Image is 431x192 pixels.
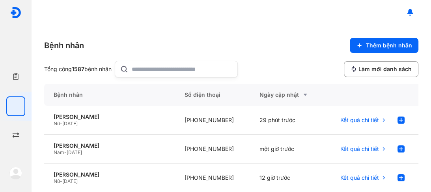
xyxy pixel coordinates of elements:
div: Bệnh nhân [44,40,84,51]
span: [DATE] [62,120,78,126]
span: - [64,149,67,155]
span: - [60,120,62,126]
img: logo [9,167,22,179]
div: 29 phút trước [250,106,325,135]
span: Làm mới danh sách [358,66,412,73]
div: Số điện thoại [175,84,250,106]
span: [DATE] [67,149,82,155]
span: - [60,178,62,184]
div: Tổng cộng bệnh nhân [44,66,112,73]
div: [PERSON_NAME] [54,142,166,149]
span: [DATE] [62,178,78,184]
span: Thêm bệnh nhân [366,42,412,49]
div: [PHONE_NUMBER] [175,106,250,135]
span: Kết quả chi tiết [340,174,379,181]
div: [PERSON_NAME] [54,113,166,120]
div: một giờ trước [250,135,325,164]
button: Làm mới danh sách [344,61,418,77]
span: Nữ [54,178,60,184]
img: logo [10,7,22,19]
div: Ngày cập nhật [259,90,315,100]
span: Kết quả chi tiết [340,117,379,124]
div: Bệnh nhân [44,84,175,106]
span: Nữ [54,120,60,126]
span: Kết quả chi tiết [340,145,379,152]
span: Nam [54,149,64,155]
div: [PHONE_NUMBER] [175,135,250,164]
span: 1587 [72,66,84,72]
button: Thêm bệnh nhân [350,38,418,53]
div: [PERSON_NAME] [54,171,166,178]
